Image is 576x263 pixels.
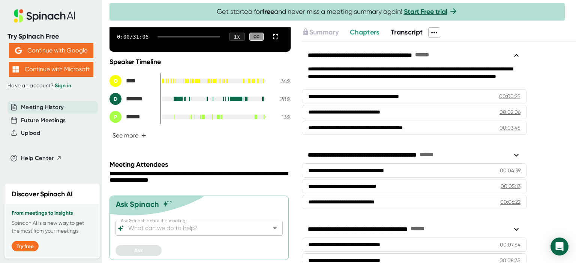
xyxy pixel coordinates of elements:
div: Ask Spinach [116,200,159,209]
div: 00:00:25 [499,93,520,100]
span: Summary [309,28,339,36]
div: OSOB [109,75,154,87]
button: Ask [115,245,162,256]
div: Patron [109,111,154,123]
b: free [262,7,274,16]
div: Have an account? [7,82,94,89]
span: Ask [134,247,143,254]
div: 00:03:45 [499,124,520,131]
span: Transcript [391,28,423,36]
div: 00:04:39 [500,167,520,174]
button: Future Meetings [21,116,66,125]
button: Try free [12,241,39,251]
div: Open Intercom Messenger [550,238,568,256]
div: 0:00 / 31:06 [117,34,148,40]
div: O [109,75,121,87]
div: CC [249,33,264,41]
button: Meeting History [21,103,64,112]
div: 34 % [272,78,291,85]
div: D [109,93,121,105]
a: Sign in [55,82,71,89]
button: Upload [21,129,40,137]
img: Aehbyd4JwY73AAAAAElFTkSuQmCC [15,47,22,54]
span: Get started for and never miss a meeting summary again! [217,7,458,16]
button: Chapters [350,27,379,37]
p: Spinach AI is a new way to get the most from your meetings [12,219,93,235]
a: Start Free trial [404,7,447,16]
div: 00:05:13 [501,182,520,190]
button: See more+ [109,129,149,142]
div: 13 % [272,114,291,121]
span: Help Center [21,154,54,163]
div: Meeting Attendees [109,160,292,169]
div: 28 % [272,96,291,103]
button: Summary [302,27,339,37]
div: 00:02:06 [499,108,520,116]
div: Try Spinach Free [7,32,94,41]
h3: From meetings to insights [12,210,93,216]
div: 00:06:22 [500,198,520,206]
button: Open [270,223,280,233]
input: What can we do to help? [127,223,258,233]
div: Speaker Timeline [109,58,291,66]
button: Transcript [391,27,423,37]
button: Continue with Microsoft [9,62,93,77]
h2: Discover Spinach AI [12,189,73,199]
div: Darrell [109,93,154,105]
div: P [109,111,121,123]
div: 1 x [229,33,245,41]
button: Help Center [21,154,62,163]
div: 00:07:54 [500,241,520,248]
div: Upgrade to access [302,27,350,38]
button: Continue with Google [9,43,93,58]
span: + [141,133,146,139]
span: Chapters [350,28,379,36]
